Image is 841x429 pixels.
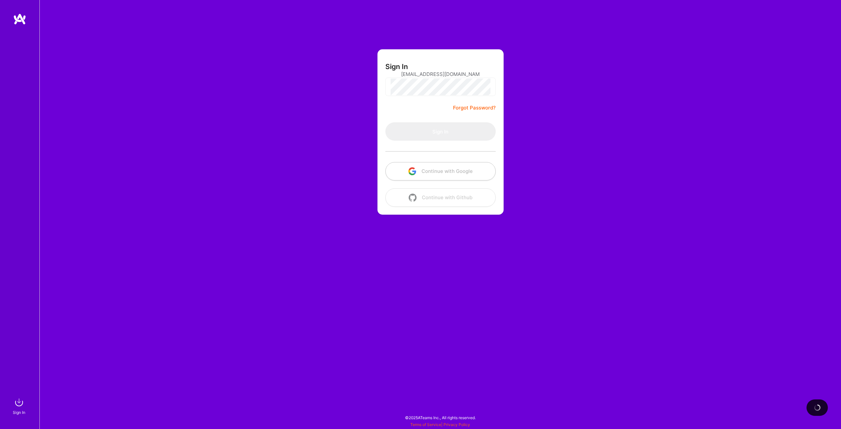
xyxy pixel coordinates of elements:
[813,403,822,412] img: loading
[410,422,470,427] span: |
[385,122,496,141] button: Sign In
[39,409,841,426] div: © 2025 ATeams Inc., All rights reserved.
[385,188,496,207] button: Continue with Github
[385,162,496,180] button: Continue with Google
[14,396,26,416] a: sign inSign In
[443,422,470,427] a: Privacy Policy
[408,167,416,175] img: icon
[385,62,408,71] h3: Sign In
[453,104,496,112] a: Forgot Password?
[12,396,26,409] img: sign in
[409,194,417,202] img: icon
[13,409,25,416] div: Sign In
[410,422,441,427] a: Terms of Service
[401,66,480,83] input: Email...
[13,13,26,25] img: logo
